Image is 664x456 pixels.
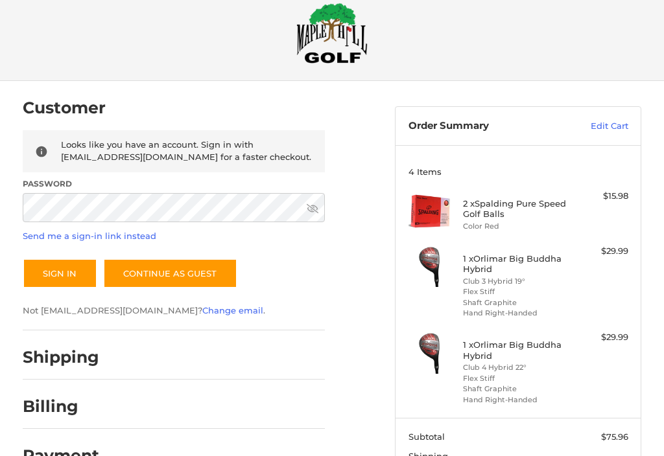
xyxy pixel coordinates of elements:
li: Hand Right-Handed [463,308,570,319]
a: Send me a sign-in link instead [23,231,156,241]
div: $29.99 [573,331,628,344]
h3: 4 Items [409,166,628,177]
h3: Order Summary [409,120,558,133]
label: Password [23,178,326,190]
button: Sign In [23,258,97,288]
img: Maple Hill Golf [296,3,368,63]
div: $29.99 [573,245,628,258]
li: Club 4 Hybrid 22° [463,362,570,373]
h4: 1 x Orlimar Big Buddha Hybrid [463,339,570,361]
span: Looks like you have an account. Sign in with [EMAIL_ADDRESS][DOMAIN_NAME] for a faster checkout. [61,139,311,163]
h2: Billing [23,396,99,416]
div: $15.98 [573,190,628,203]
a: Edit Cart [558,120,628,133]
li: Hand Right-Handed [463,394,570,405]
a: Change email [202,305,263,315]
li: Flex Stiff [463,286,570,297]
h2: Shipping [23,347,99,367]
li: Shaft Graphite [463,383,570,394]
h2: Customer [23,98,106,118]
li: Shaft Graphite [463,297,570,308]
h4: 1 x Orlimar Big Buddha Hybrid [463,253,570,275]
p: Not [EMAIL_ADDRESS][DOMAIN_NAME]? . [23,304,326,317]
li: Club 3 Hybrid 19° [463,276,570,287]
li: Flex Stiff [463,373,570,384]
span: Subtotal [409,431,445,442]
span: $75.96 [601,431,628,442]
li: Color Red [463,221,570,232]
h4: 2 x Spalding Pure Speed Golf Balls [463,198,570,220]
a: Continue as guest [103,258,237,288]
